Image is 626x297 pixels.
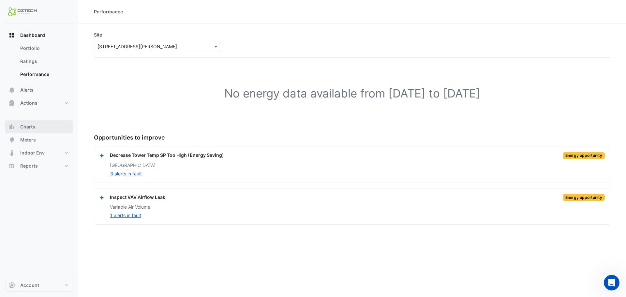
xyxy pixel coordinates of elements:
app-icon: Alerts [8,87,15,93]
h5: Opportunities to improve [94,134,610,141]
app-icon: Indoor Env [8,150,15,156]
button: Actions [5,97,73,110]
div: Performance [94,8,123,15]
button: Charts [5,120,73,133]
app-icon: Actions [8,100,15,106]
img: Company Logo [8,5,37,18]
button: Dashboard [5,29,73,42]
div: Dashboard [5,42,73,83]
a: Performance [15,68,73,81]
button: Alerts [5,83,73,97]
app-icon: Charts [8,124,15,130]
div: Energy opportunity [563,194,605,201]
span: Indoor Env [20,150,45,156]
span: Alerts [20,87,34,93]
button: Indoor Env [5,146,73,159]
span: Charts [20,124,35,130]
iframe: Intercom live chat [604,275,619,290]
span: Account [20,282,39,289]
app-icon: Dashboard [8,32,15,38]
a: Portfolio [15,42,73,55]
span: Dashboard [20,32,45,38]
button: 3 alerts in fault [110,170,142,177]
div: [GEOGRAPHIC_DATA] [110,162,605,169]
a: Ratings [15,55,73,68]
div: Decrease Tower Temp SP Too High (Energy Saving) [110,152,224,159]
button: Reports [5,159,73,172]
div: Energy opportunity [563,152,605,159]
button: Account [5,279,73,292]
span: Reports [20,163,38,169]
h1: No energy data available from [DATE] to [DATE] [104,86,600,100]
span: Actions [20,100,37,106]
button: 1 alerts in fault [110,212,142,219]
app-icon: Meters [8,137,15,143]
div: Inspect VAV Airflow Leak [110,194,165,201]
button: Meters [5,133,73,146]
span: Meters [20,137,36,143]
label: Site [94,31,102,38]
app-icon: Reports [8,163,15,169]
div: Variable Air Volume [110,203,605,210]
